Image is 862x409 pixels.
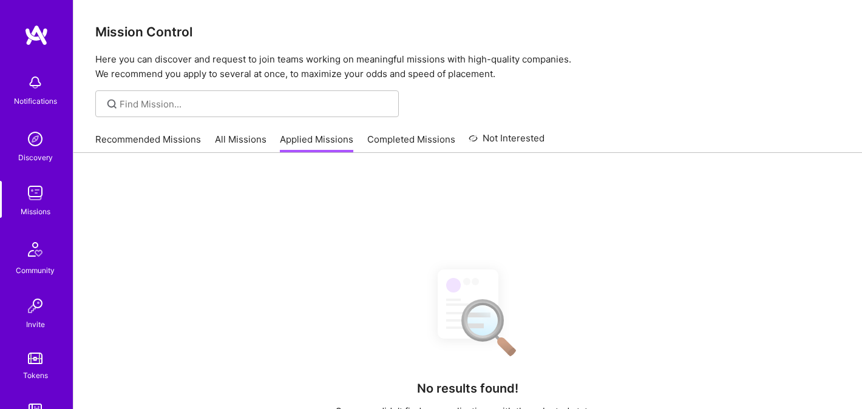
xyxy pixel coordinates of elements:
[367,133,455,153] a: Completed Missions
[23,70,47,95] img: bell
[23,369,48,382] div: Tokens
[24,24,49,46] img: logo
[16,264,55,277] div: Community
[416,259,520,365] img: No Results
[95,52,840,81] p: Here you can discover and request to join teams working on meaningful missions with high-quality ...
[23,127,47,151] img: discovery
[21,205,50,218] div: Missions
[23,294,47,318] img: Invite
[23,181,47,205] img: teamwork
[18,151,53,164] div: Discovery
[95,24,840,39] h3: Mission Control
[215,133,266,153] a: All Missions
[469,131,545,153] a: Not Interested
[280,133,353,153] a: Applied Missions
[21,235,50,264] img: Community
[105,97,119,111] i: icon SearchGrey
[120,98,390,110] input: Find Mission...
[14,95,57,107] div: Notifications
[95,133,201,153] a: Recommended Missions
[26,318,45,331] div: Invite
[417,381,518,396] h4: No results found!
[28,353,42,364] img: tokens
